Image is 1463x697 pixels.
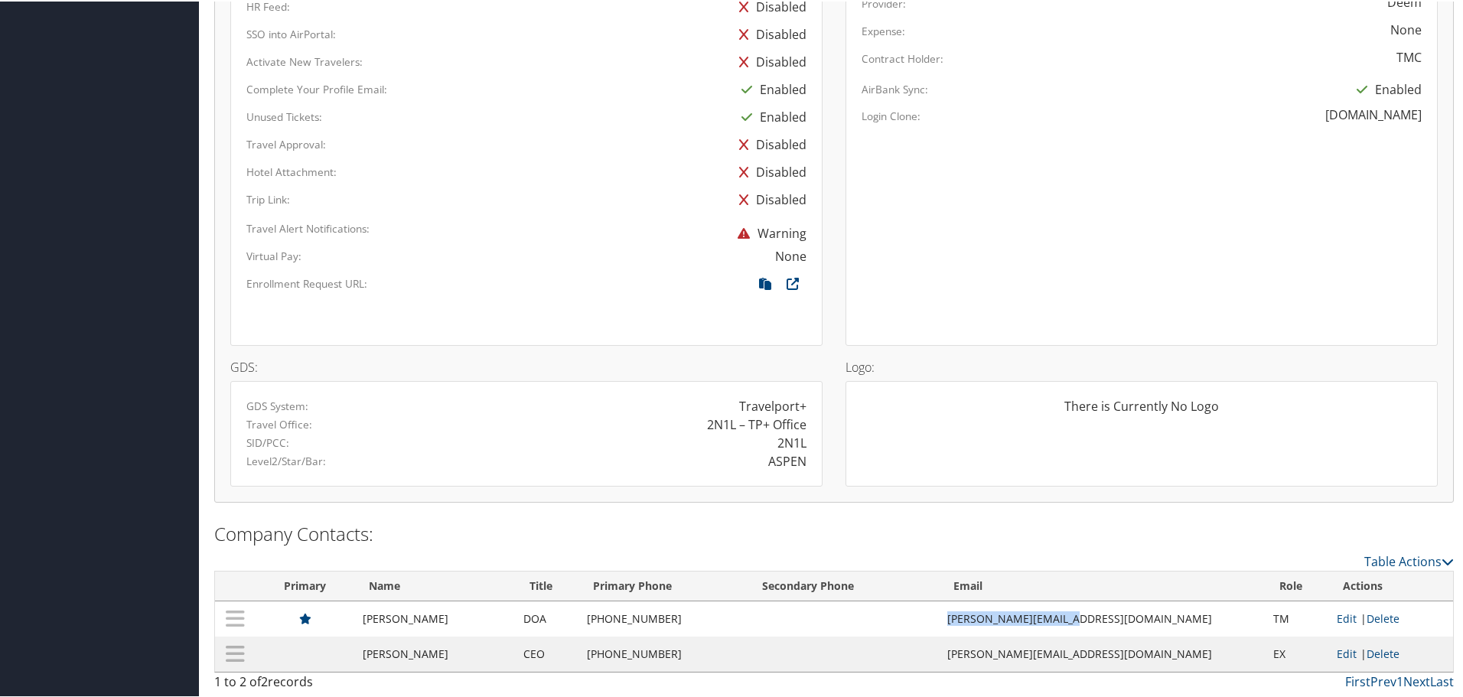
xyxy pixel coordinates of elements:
td: [PERSON_NAME] [355,635,516,670]
a: Delete [1367,610,1399,624]
th: Email [940,570,1266,600]
th: Primary [255,570,354,600]
label: Contract Holder: [862,50,943,65]
label: SSO into AirPortal: [246,25,336,41]
th: Title [516,570,580,600]
div: 2N1L – TP+ Office [707,414,806,432]
a: Next [1403,672,1430,689]
div: Enabled [1349,74,1422,102]
label: SID/PCC: [246,434,289,449]
td: | [1329,600,1453,635]
td: [PERSON_NAME][EMAIL_ADDRESS][DOMAIN_NAME] [940,635,1266,670]
label: GDS System: [246,397,308,412]
span: Warning [730,223,806,240]
label: Expense: [862,22,905,37]
a: Prev [1370,672,1396,689]
label: Travel Office: [246,415,312,431]
div: ASPEN [768,451,806,469]
a: Last [1430,672,1454,689]
label: Travel Approval: [246,135,326,151]
td: TM [1266,600,1329,635]
a: Delete [1367,645,1399,660]
a: Table Actions [1364,552,1454,568]
label: Complete Your Profile Email: [246,80,387,96]
div: Enabled [734,102,806,129]
td: [PHONE_NUMBER] [579,600,748,635]
a: Edit [1337,645,1357,660]
div: There is Currently No Logo [862,396,1422,426]
a: First [1345,672,1370,689]
label: Login Clone: [862,107,920,122]
td: [PERSON_NAME][EMAIL_ADDRESS][DOMAIN_NAME] [940,600,1266,635]
h2: Company Contacts: [214,519,1454,546]
td: [PERSON_NAME] [355,600,516,635]
h4: Logo: [846,360,1438,372]
h4: GDS: [230,360,823,372]
label: Virtual Pay: [246,247,301,262]
div: Enabled [734,74,806,102]
div: Disabled [731,19,806,47]
label: Travel Alert Notifications: [246,220,370,235]
td: CEO [516,635,580,670]
td: DOA [516,600,580,635]
a: 1 [1396,672,1403,689]
div: [DOMAIN_NAME] [1325,104,1422,122]
div: Disabled [731,157,806,184]
div: Disabled [731,129,806,157]
label: Level2/Star/Bar: [246,452,326,467]
td: [PHONE_NUMBER] [579,635,748,670]
th: Role [1266,570,1329,600]
label: Enrollment Request URL: [246,275,367,290]
label: Trip Link: [246,191,290,206]
div: Travelport+ [739,396,806,414]
div: 1 to 2 of records [214,671,507,697]
td: EX [1266,635,1329,670]
div: TMC [1396,47,1422,65]
th: Name [355,570,516,600]
td: | [1329,635,1453,670]
a: Edit [1337,610,1357,624]
th: Actions [1329,570,1453,600]
label: Unused Tickets: [246,108,322,123]
div: None [775,246,806,264]
span: 2 [261,672,268,689]
div: None [1390,19,1422,37]
th: Primary Phone [579,570,748,600]
div: 2N1L [777,432,806,451]
label: Hotel Attachment: [246,163,337,178]
label: Activate New Travelers: [246,53,363,68]
div: Disabled [731,47,806,74]
label: AirBank Sync: [862,80,928,96]
div: Disabled [731,184,806,212]
th: Secondary Phone [748,570,940,600]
